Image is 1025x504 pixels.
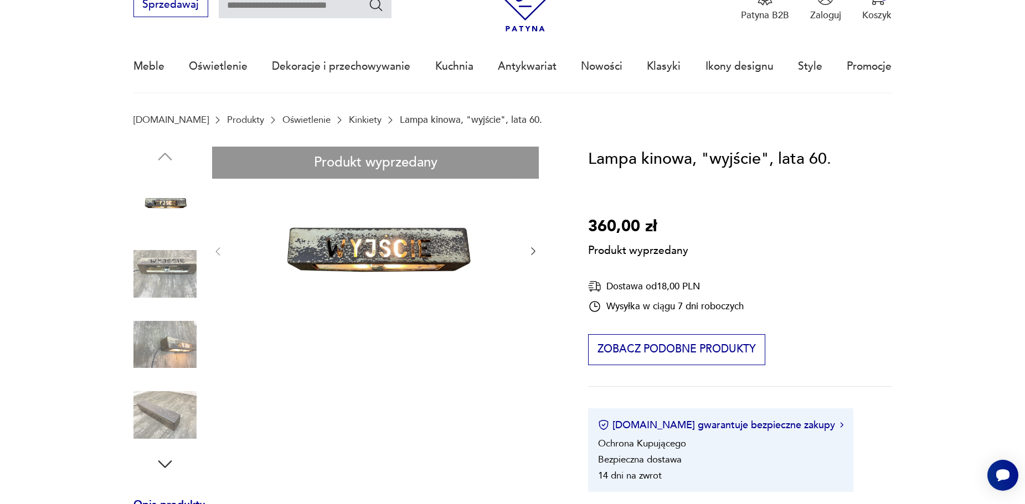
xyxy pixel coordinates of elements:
p: Produkt wyprzedany [588,240,688,258]
li: Ochrona Kupującego [598,437,686,450]
p: Koszyk [862,9,892,22]
a: Style [798,41,822,92]
p: Zaloguj [810,9,841,22]
p: 360,00 zł [588,214,688,240]
a: Kuchnia [435,41,473,92]
button: [DOMAIN_NAME] gwarantuje bezpieczne zakupy [598,418,843,432]
div: Dostawa od 18,00 PLN [588,279,744,293]
a: Promocje [847,41,892,92]
p: Patyna B2B [741,9,789,22]
a: Dekoracje i przechowywanie [272,41,410,92]
a: Nowości [581,41,622,92]
a: Meble [133,41,164,92]
a: Kinkiety [349,115,382,125]
img: Ikona strzałki w prawo [840,422,843,428]
a: Klasyki [647,41,681,92]
a: [DOMAIN_NAME] [133,115,209,125]
a: Oświetlenie [282,115,331,125]
img: Ikona dostawy [588,279,601,293]
li: Bezpieczna dostawa [598,453,682,466]
iframe: Smartsupp widget button [987,460,1018,491]
a: Antykwariat [498,41,557,92]
a: Ikony designu [705,41,774,92]
button: Zobacz podobne produkty [588,334,765,365]
li: 14 dni na zwrot [598,469,662,482]
div: Wysyłka w ciągu 7 dni roboczych [588,300,744,313]
img: Ikona certyfikatu [598,419,609,430]
a: Produkty [227,115,264,125]
h1: Lampa kinowa, "wyjście", lata 60. [588,147,831,172]
p: Lampa kinowa, "wyjście", lata 60. [400,115,542,125]
a: Sprzedawaj [133,1,208,10]
a: Oświetlenie [189,41,248,92]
